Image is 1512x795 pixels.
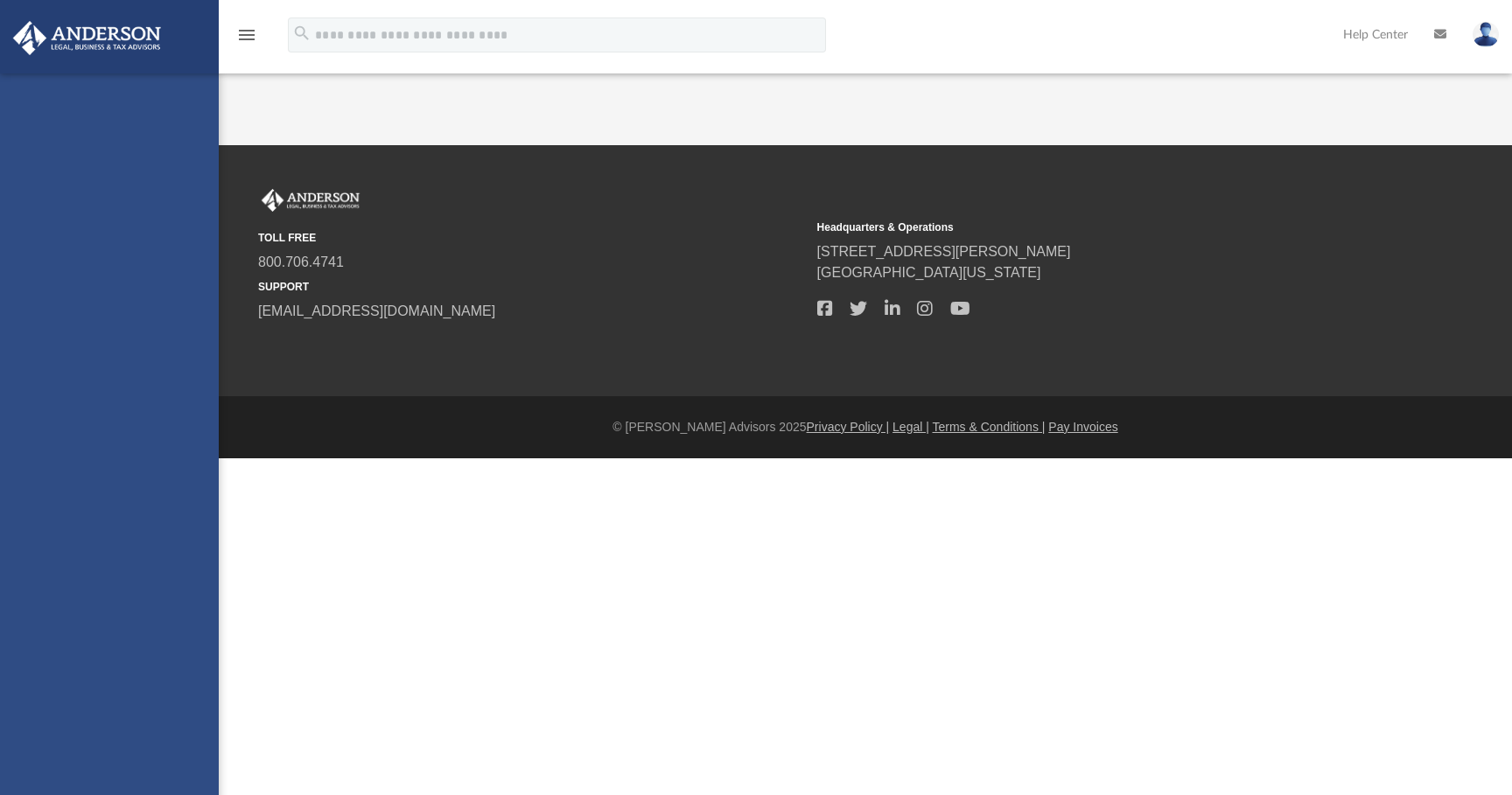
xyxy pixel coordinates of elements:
[236,33,257,45] a: menu
[292,24,311,43] i: search
[258,279,805,295] small: SUPPORT
[807,420,890,434] a: Privacy Policy |
[8,21,166,55] img: Anderson Advisors Platinum Portal
[219,418,1512,436] div: © [PERSON_NAME] Advisors 2025
[1048,420,1117,434] a: Pay Invoices
[236,24,257,45] i: menu
[817,265,1041,280] a: [GEOGRAPHIC_DATA][US_STATE]
[817,244,1071,259] a: [STREET_ADDRESS][PERSON_NAME]
[892,420,929,434] a: Legal |
[258,189,363,212] img: Anderson Advisors Platinum Portal
[933,420,1046,434] a: Terms & Conditions |
[258,303,495,318] a: [EMAIL_ADDRESS][DOMAIN_NAME]
[258,230,805,246] small: TOLL FREE
[1473,22,1499,47] img: User Pic
[258,255,344,269] a: 800.706.4741
[817,220,1364,235] small: Headquarters & Operations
